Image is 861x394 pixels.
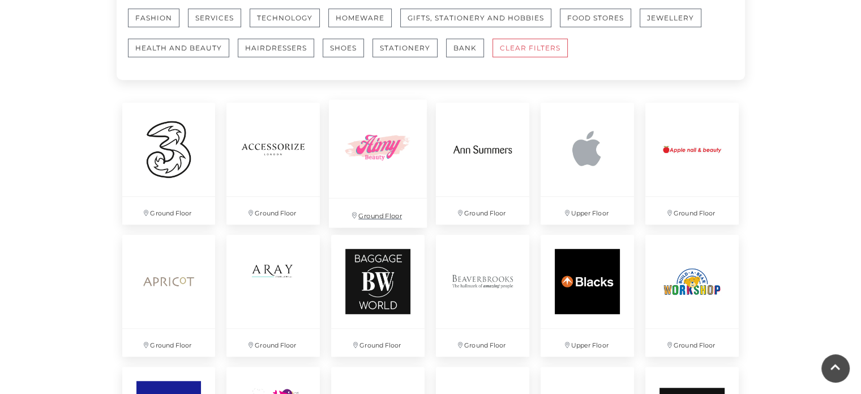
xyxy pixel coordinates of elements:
[541,329,634,357] p: Upper Floor
[645,197,739,224] p: Ground Floor
[328,9,400,39] a: Homeware
[446,39,484,57] button: Bank
[640,97,744,230] a: Ground Floor
[640,9,710,39] a: Jewellery
[226,329,320,357] p: Ground Floor
[535,97,640,230] a: Upper Floor
[372,39,446,69] a: Stationery
[122,197,216,224] p: Ground Floor
[250,9,320,27] button: Technology
[640,229,744,362] a: Ground Floor
[128,9,179,27] button: Fashion
[430,97,535,230] a: Ground Floor
[325,229,430,362] a: Ground Floor
[238,39,323,69] a: Hairdressers
[238,39,314,57] button: Hairdressers
[446,39,492,69] a: Bank
[640,9,701,27] button: Jewellery
[117,229,221,362] a: Ground Floor
[328,9,392,27] button: Homeware
[188,9,241,27] button: Services
[400,9,551,27] button: Gifts, Stationery and Hobbies
[560,9,631,27] button: Food Stores
[221,229,325,362] a: Ground Floor
[541,197,634,224] p: Upper Floor
[226,197,320,224] p: Ground Floor
[535,229,640,362] a: Upper Floor
[128,39,238,69] a: Health and Beauty
[128,39,229,57] button: Health and Beauty
[331,329,425,357] p: Ground Floor
[400,9,560,39] a: Gifts, Stationery and Hobbies
[372,39,438,57] button: Stationery
[430,229,535,362] a: Ground Floor
[645,329,739,357] p: Ground Floor
[323,39,364,57] button: Shoes
[117,97,221,230] a: Ground Floor
[560,9,640,39] a: Food Stores
[188,9,250,39] a: Services
[221,97,325,230] a: Ground Floor
[323,94,433,234] a: Ground Floor
[492,39,576,69] a: CLEAR FILTERS
[250,9,328,39] a: Technology
[436,197,529,224] p: Ground Floor
[122,329,216,357] p: Ground Floor
[436,329,529,357] p: Ground Floor
[323,39,372,69] a: Shoes
[128,9,188,39] a: Fashion
[329,198,427,227] p: Ground Floor
[492,39,568,57] button: CLEAR FILTERS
